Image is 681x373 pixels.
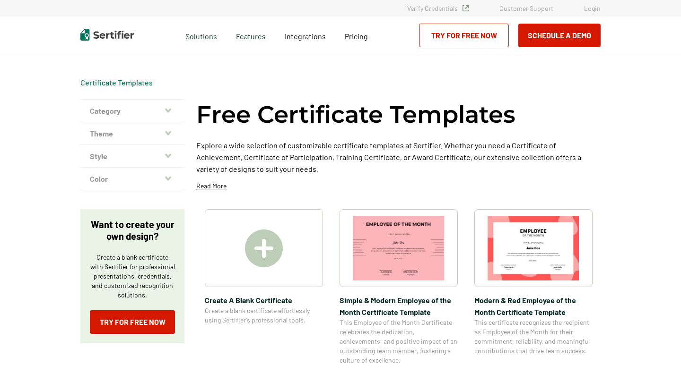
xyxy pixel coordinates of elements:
span: This Employee of the Month Certificate celebrates the dedication, achievements, and positive impa... [340,318,458,365]
p: Read More [196,181,227,191]
span: Create a blank certificate effortlessly using Sertifier’s professional tools. [205,306,323,325]
button: Category [80,100,184,122]
div: Breadcrumb [80,78,153,87]
img: Create A Blank Certificate [245,229,283,267]
span: Solutions [185,29,217,41]
a: Modern & Red Employee of the Month Certificate TemplateModern & Red Employee of the Month Certifi... [474,209,593,365]
img: Modern & Red Employee of the Month Certificate Template [488,216,579,280]
a: Certificate Templates [80,78,153,87]
span: This certificate recognizes the recipient as Employee of the Month for their commitment, reliabil... [474,318,593,356]
span: Integrations [285,32,326,41]
a: Integrations [285,29,326,41]
a: Simple & Modern Employee of the Month Certificate TemplateSimple & Modern Employee of the Month C... [340,209,458,365]
span: Create A Blank Certificate [205,294,323,306]
img: Sertifier | Digital Credentialing Platform [80,29,134,41]
a: Try for Free Now [419,24,509,47]
span: Pricing [345,32,368,41]
a: Verify Credentials [407,4,469,12]
img: Simple & Modern Employee of the Month Certificate Template [353,216,445,280]
a: Customer Support [499,4,553,12]
img: Verified [463,5,469,11]
p: Want to create your own design? [90,219,175,242]
h1: Free Certificate Templates [196,99,515,130]
a: Pricing [345,29,368,41]
button: Theme [80,122,184,145]
span: Features [236,29,266,41]
p: Create a blank certificate with Sertifier for professional presentations, credentials, and custom... [90,253,175,300]
a: Login [584,4,601,12]
p: Explore a wide selection of customizable certificate templates at Sertifier. Whether you need a C... [196,139,601,175]
span: Simple & Modern Employee of the Month Certificate Template [340,294,458,318]
span: Modern & Red Employee of the Month Certificate Template [474,294,593,318]
a: Try for Free Now [90,310,175,334]
button: Style [80,145,184,168]
button: Color [80,168,184,190]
